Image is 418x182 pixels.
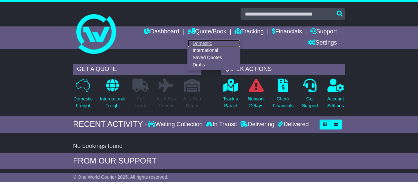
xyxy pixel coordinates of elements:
a: Saved Quotes [188,54,240,61]
p: Account Settings [327,95,344,109]
a: InternationalFreight [99,78,126,113]
a: DomesticFreight [73,78,93,113]
a: AccountSettings [327,78,344,113]
div: Delivering [239,121,276,128]
p: Check Financials [273,95,293,109]
div: Delivered [276,121,309,128]
a: NetworkDelays [247,78,265,113]
a: Support [310,26,337,38]
a: Track aParcel [223,78,239,113]
div: QUICK ACTIONS [221,64,345,75]
a: Financials [272,26,302,38]
a: Drafts [188,61,240,68]
a: GetSupport [301,78,318,113]
div: No bookings found [73,143,345,150]
a: Settings [308,38,337,49]
p: Get Support [302,95,318,109]
a: Dashboard [144,26,179,38]
div: Quote/Book [187,38,240,70]
a: International [188,47,240,54]
div: GET A QUOTE [73,64,201,75]
p: Air & Sea Freight [156,95,176,109]
p: Network Delays [248,95,265,109]
p: Air / Sea Depot [183,95,201,109]
span: © One World Courier 2025. All rights reserved. [73,174,169,180]
div: FROM OUR SUPPORT [73,156,345,166]
p: International Freight [100,95,125,109]
div: In Transit [204,121,239,128]
a: CheckFinancials [272,78,294,113]
div: Waiting Collection [148,121,204,128]
p: Full Loads [133,95,149,109]
div: RECENT ACTIVITY - [73,120,148,129]
a: Domestic [188,40,240,47]
p: Domestic Freight [73,95,93,109]
a: Tracking [235,26,264,38]
p: Track a Parcel [223,95,238,109]
a: Quote/Book [187,26,226,38]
